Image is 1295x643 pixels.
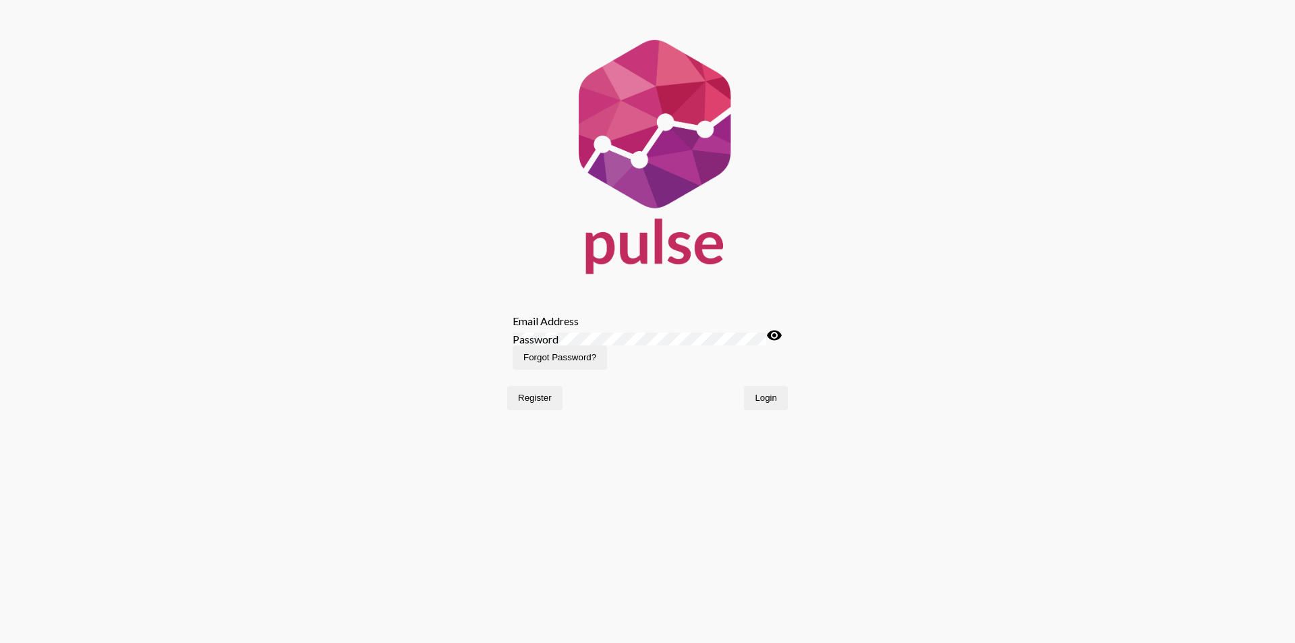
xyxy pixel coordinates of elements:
span: Forgot Password? [523,352,596,362]
mat-icon: visibility [766,327,782,343]
button: Login [744,386,788,410]
span: Register [518,393,552,403]
button: Forgot Password? [513,345,607,370]
button: Register [507,386,563,410]
span: Login [755,393,777,403]
img: Pulse For Good Logo [502,32,793,287]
